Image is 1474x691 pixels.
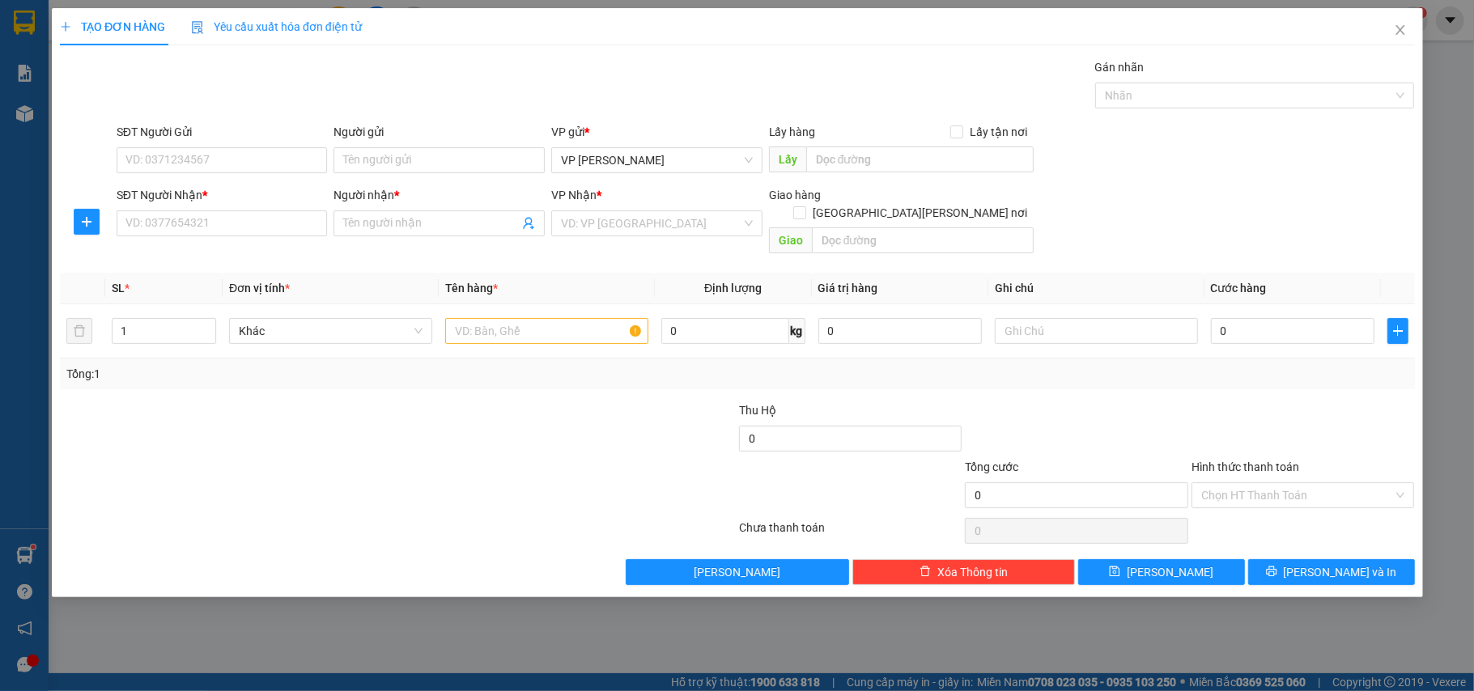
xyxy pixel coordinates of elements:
[1388,324,1408,337] span: plus
[117,123,328,141] div: SĐT Người Gửi
[768,146,805,172] span: Lấy
[1210,282,1266,295] span: Cước hàng
[333,186,545,204] div: Người nhận
[988,273,1204,304] th: Ghi chú
[445,318,648,344] input: VD: Bàn, Ghế
[920,566,931,579] span: delete
[768,189,820,201] span: Giao hàng
[806,204,1034,222] span: [GEOGRAPHIC_DATA][PERSON_NAME] nơi
[74,209,100,235] button: plus
[788,318,805,344] span: kg
[963,123,1034,141] span: Lấy tận nơi
[818,282,877,295] span: Giá trị hàng
[1127,563,1213,581] span: [PERSON_NAME]
[737,519,963,547] div: Chưa thanh toán
[20,20,101,101] img: logo.jpg
[818,318,981,344] input: 0
[151,40,677,60] li: 26 Phó Cơ Điều, Phường 12
[60,20,165,33] span: TẠO ĐƠN HÀNG
[1387,318,1408,344] button: plus
[66,365,570,383] div: Tổng: 1
[239,319,423,343] span: Khác
[805,146,1034,172] input: Dọc đường
[151,60,677,80] li: Hotline: 02839552959
[626,559,849,585] button: [PERSON_NAME]
[191,20,362,33] span: Yêu cầu xuất hóa đơn điện tử
[1248,559,1415,585] button: printer[PERSON_NAME] và In
[937,563,1008,581] span: Xóa Thông tin
[191,21,204,34] img: icon
[551,189,597,201] span: VP Nhận
[111,282,124,295] span: SL
[704,282,762,295] span: Định lượng
[694,563,780,581] span: [PERSON_NAME]
[1377,8,1422,53] button: Close
[1109,566,1120,579] span: save
[66,318,92,344] button: delete
[445,282,498,295] span: Tên hàng
[60,21,71,32] span: plus
[1078,559,1245,585] button: save[PERSON_NAME]
[852,559,1075,585] button: deleteXóa Thông tin
[551,123,762,141] div: VP gửi
[811,227,1034,253] input: Dọc đường
[229,282,290,295] span: Đơn vị tính
[1192,460,1299,473] label: Hình thức thanh toán
[117,186,328,204] div: SĐT Người Nhận
[768,227,811,253] span: Giao
[768,125,815,138] span: Lấy hàng
[333,123,545,141] div: Người gửi
[74,215,99,228] span: plus
[1265,566,1276,579] span: printer
[561,148,753,172] span: VP Bạc Liêu
[1094,61,1144,74] label: Gán nhãn
[965,460,1018,473] span: Tổng cước
[522,217,535,230] span: user-add
[738,404,775,417] span: Thu Hộ
[1393,23,1406,36] span: close
[995,318,1198,344] input: Ghi Chú
[1283,563,1396,581] span: [PERSON_NAME] và In
[20,117,282,144] b: GỬI : VP [PERSON_NAME]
